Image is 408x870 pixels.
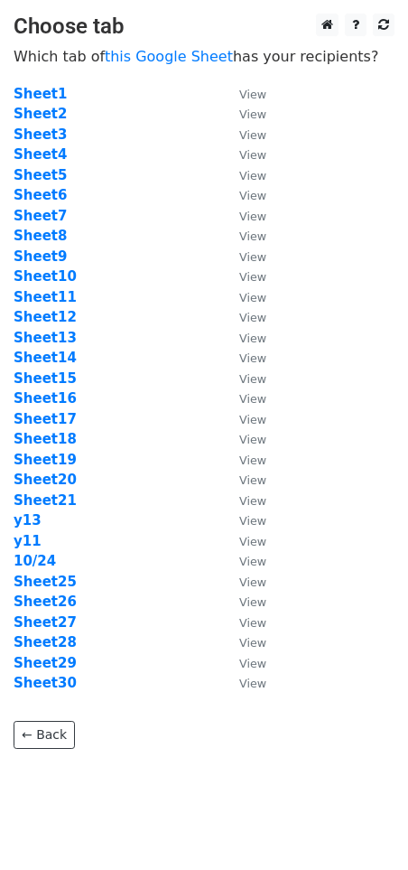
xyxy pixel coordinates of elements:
small: View [239,677,266,690]
strong: Sheet21 [14,492,77,509]
a: View [221,146,266,163]
strong: Sheet13 [14,330,77,346]
a: View [221,289,266,305]
a: View [221,390,266,407]
small: View [239,210,266,223]
a: View [221,533,266,549]
small: View [239,169,266,182]
a: View [221,350,266,366]
a: View [221,492,266,509]
small: View [239,595,266,609]
a: View [221,411,266,427]
a: View [221,614,266,631]
strong: Sheet8 [14,228,67,244]
a: View [221,431,266,447]
a: Sheet4 [14,146,67,163]
a: View [221,370,266,387]
small: View [239,413,266,426]
strong: Sheet27 [14,614,77,631]
small: View [239,250,266,264]
small: View [239,616,266,630]
a: y13 [14,512,42,529]
a: Sheet1 [14,86,67,102]
a: Sheet18 [14,431,77,447]
a: View [221,675,266,691]
a: Sheet29 [14,655,77,671]
small: View [239,148,266,162]
small: View [239,514,266,528]
a: View [221,452,266,468]
a: View [221,574,266,590]
a: Sheet11 [14,289,77,305]
a: View [221,208,266,224]
a: View [221,309,266,325]
a: View [221,634,266,650]
a: View [221,655,266,671]
a: Sheet3 [14,126,67,143]
a: Sheet6 [14,187,67,203]
a: Sheet28 [14,634,77,650]
a: View [221,512,266,529]
a: Sheet5 [14,167,67,183]
a: Sheet19 [14,452,77,468]
small: View [239,270,266,284]
small: View [239,575,266,589]
a: Sheet16 [14,390,77,407]
a: Sheet14 [14,350,77,366]
a: Sheet7 [14,208,67,224]
small: View [239,351,266,365]
small: View [239,535,266,548]
small: View [239,229,266,243]
a: Sheet30 [14,675,77,691]
a: View [221,330,266,346]
small: View [239,189,266,202]
a: Sheet9 [14,248,67,265]
a: Sheet26 [14,594,77,610]
small: View [239,372,266,386]
a: ← Back [14,721,75,749]
small: View [239,454,266,467]
a: View [221,594,266,610]
a: Sheet12 [14,309,77,325]
a: 10/24 [14,553,56,569]
h3: Choose tab [14,14,394,40]
a: Sheet17 [14,411,77,427]
strong: Sheet15 [14,370,77,387]
small: View [239,636,266,650]
small: View [239,88,266,101]
a: y11 [14,533,42,549]
a: View [221,228,266,244]
small: View [239,494,266,508]
small: View [239,473,266,487]
a: Sheet2 [14,106,67,122]
a: Sheet20 [14,472,77,488]
a: Sheet10 [14,268,77,285]
a: Sheet25 [14,574,77,590]
a: this Google Sheet [105,48,233,65]
small: View [239,392,266,406]
small: View [239,128,266,142]
a: View [221,268,266,285]
small: View [239,311,266,324]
